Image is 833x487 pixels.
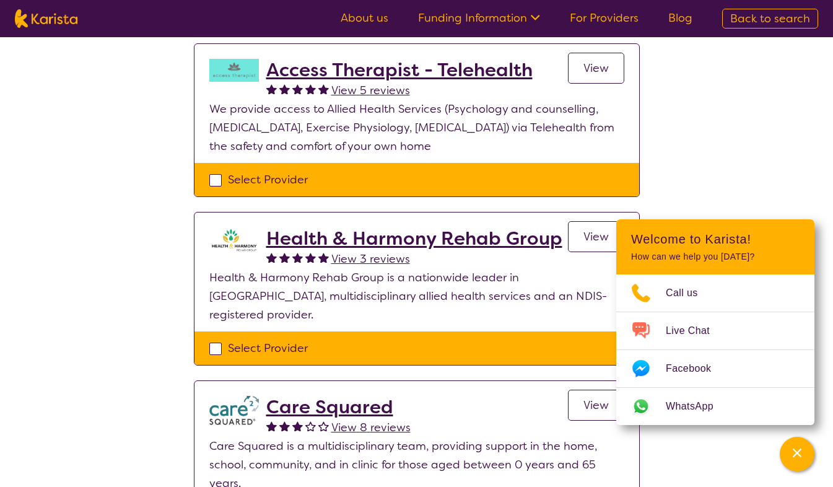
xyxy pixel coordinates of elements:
[616,388,814,425] a: Web link opens in a new tab.
[722,9,818,29] a: Back to search
[631,252,800,262] p: How can we help you [DATE]?
[331,252,410,266] span: View 3 reviews
[15,9,77,28] img: Karista logo
[418,11,540,25] a: Funding Information
[318,421,329,431] img: emptystar
[279,252,290,263] img: fullstar
[616,274,814,425] ul: Choose channel
[209,396,259,425] img: watfhvlxxexrmzu5ckj6.png
[568,390,624,421] a: View
[666,397,728,416] span: WhatsApp
[318,252,329,263] img: fullstar
[266,252,277,263] img: fullstar
[266,421,277,431] img: fullstar
[266,84,277,94] img: fullstar
[279,84,290,94] img: fullstar
[331,83,410,98] span: View 5 reviews
[730,11,810,26] span: Back to search
[292,421,303,431] img: fullstar
[305,421,316,431] img: emptystar
[331,418,411,437] a: View 8 reviews
[266,227,562,250] a: Health & Harmony Rehab Group
[318,84,329,94] img: fullstar
[292,84,303,94] img: fullstar
[209,268,624,324] p: Health & Harmony Rehab Group is a nationwide leader in [GEOGRAPHIC_DATA], multidisciplinary allie...
[666,284,713,302] span: Call us
[292,252,303,263] img: fullstar
[780,437,814,472] button: Channel Menu
[583,398,609,413] span: View
[583,229,609,244] span: View
[341,11,388,25] a: About us
[583,61,609,76] span: View
[266,396,411,418] a: Care Squared
[568,221,624,252] a: View
[209,227,259,252] img: ztak9tblhgtrn1fit8ap.png
[279,421,290,431] img: fullstar
[631,232,800,247] h2: Welcome to Karista!
[331,420,411,435] span: View 8 reviews
[305,252,316,263] img: fullstar
[570,11,639,25] a: For Providers
[666,322,725,340] span: Live Chat
[331,250,410,268] a: View 3 reviews
[209,100,624,156] p: We provide access to Allied Health Services (Psychology and counselling, [MEDICAL_DATA], Exercise...
[666,359,726,378] span: Facebook
[305,84,316,94] img: fullstar
[568,53,624,84] a: View
[616,219,814,425] div: Channel Menu
[668,11,692,25] a: Blog
[331,81,410,100] a: View 5 reviews
[266,59,533,81] a: Access Therapist - Telehealth
[209,59,259,82] img: hzy3j6chfzohyvwdpojv.png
